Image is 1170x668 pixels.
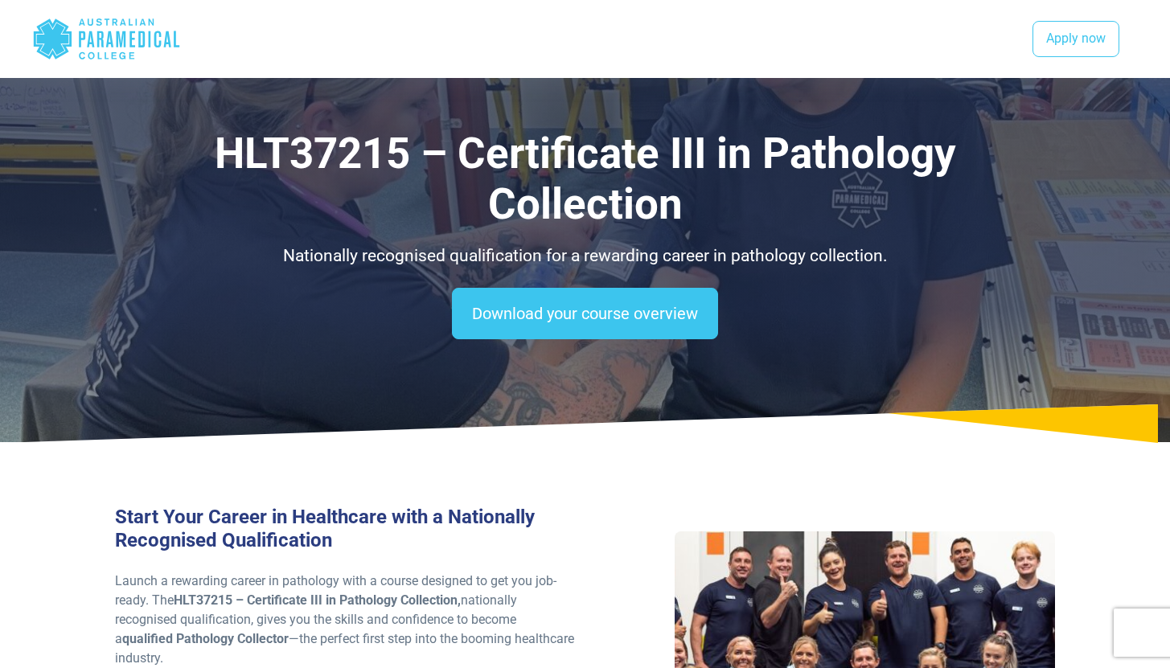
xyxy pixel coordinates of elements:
a: Apply now [1032,21,1119,58]
strong: HLT37215 – Certificate III in Pathology Collection, [174,592,461,608]
strong: qualified Pathology Collector [122,631,289,646]
div: Australian Paramedical College [32,13,181,65]
h1: HLT37215 – Certificate III in Pathology Collection [115,129,1056,231]
p: Nationally recognised qualification for a rewarding career in pathology collection. [115,244,1056,269]
a: Download your course overview [452,288,718,339]
h3: Start Your Career in Healthcare with a Nationally Recognised Qualification [115,506,576,552]
p: Launch a rewarding career in pathology with a course designed to get you job-ready. The nationall... [115,572,576,668]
